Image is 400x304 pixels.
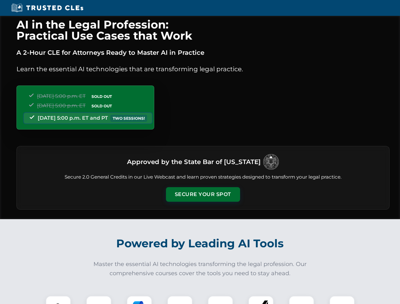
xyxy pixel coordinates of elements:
p: Secure 2.0 General Credits in our Live Webcast and learn proven strategies designed to transform ... [24,174,382,181]
h2: Powered by Leading AI Tools [25,232,376,255]
p: Master the essential AI technologies transforming the legal profession. Our comprehensive courses... [89,260,311,278]
span: [DATE] 5:00 p.m. ET [37,93,86,99]
span: [DATE] 5:00 p.m. ET [37,103,86,109]
p: A 2-Hour CLE for Attorneys Ready to Master AI in Practice [16,47,390,58]
img: Trusted CLEs [10,3,85,13]
h1: AI in the Legal Profession: Practical Use Cases that Work [16,19,390,41]
img: Logo [263,154,279,170]
p: Learn the essential AI technologies that are transforming legal practice. [16,64,390,74]
span: SOLD OUT [89,103,114,109]
h3: Approved by the State Bar of [US_STATE] [127,156,261,168]
span: SOLD OUT [89,93,114,100]
button: Secure Your Spot [166,187,240,202]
